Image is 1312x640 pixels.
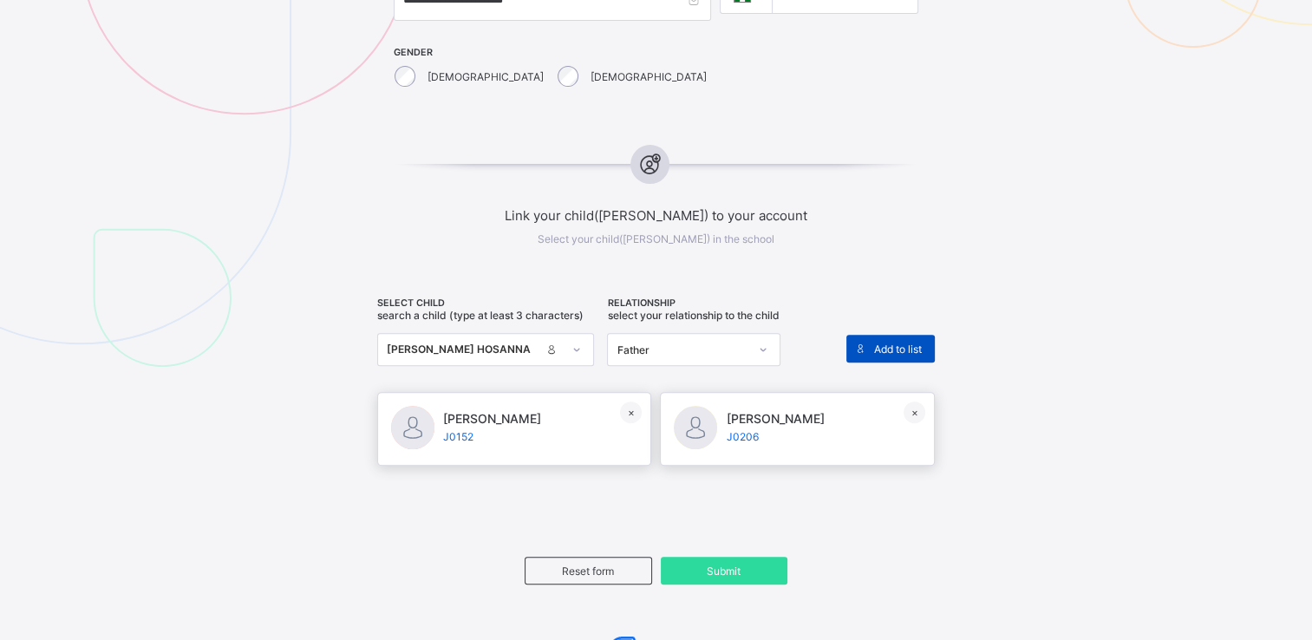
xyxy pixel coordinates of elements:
[620,402,642,423] div: ×
[539,565,637,578] span: Reset form
[726,411,824,426] span: [PERSON_NAME]
[443,411,541,426] span: [PERSON_NAME]
[377,297,599,309] span: SELECT CHILD
[904,402,925,423] div: ×
[394,47,711,58] span: GENDER
[443,430,541,443] span: J0152
[874,343,922,356] span: Add to list
[607,309,779,322] span: Select your relationship to the child
[538,232,774,245] span: Select your child([PERSON_NAME]) in the school
[387,341,540,358] div: [PERSON_NAME] HOSANNA
[617,343,748,356] div: Father
[428,70,544,83] label: [DEMOGRAPHIC_DATA]
[328,207,984,224] span: Link your child([PERSON_NAME]) to your account
[591,70,707,83] label: [DEMOGRAPHIC_DATA]
[674,565,774,578] span: Submit
[726,430,824,443] span: J0206
[607,297,829,309] span: RELATIONSHIP
[377,309,584,322] span: Search a child (type at least 3 characters)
